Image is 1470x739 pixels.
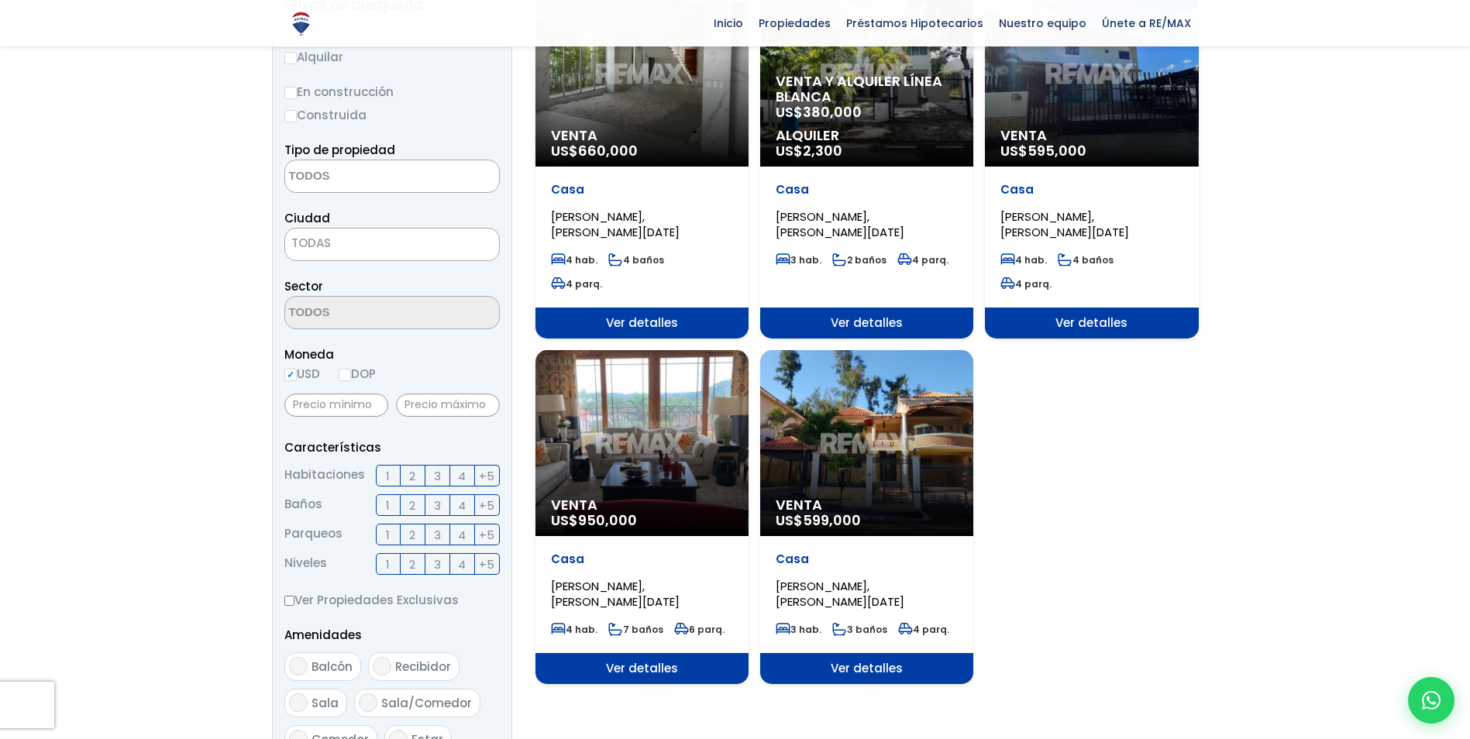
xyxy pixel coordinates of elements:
[760,308,973,339] span: Ver detalles
[289,693,308,712] input: Sala
[776,578,904,610] span: [PERSON_NAME], [PERSON_NAME][DATE]
[285,232,499,254] span: TODAS
[284,364,320,383] label: USD
[551,141,638,160] span: US$
[373,657,391,675] input: Recibidor
[287,10,315,37] img: Logo de REMAX
[479,555,494,574] span: +5
[386,525,390,545] span: 1
[1000,141,1086,160] span: US$
[284,110,297,122] input: Construida
[832,253,886,266] span: 2 baños
[803,141,842,160] span: 2,300
[551,623,597,636] span: 4 hab.
[284,142,395,158] span: Tipo de propiedad
[776,497,958,513] span: Venta
[578,141,638,160] span: 660,000
[284,369,297,381] input: USD
[284,438,500,457] p: Características
[991,12,1094,35] span: Nuestro equipo
[551,208,680,240] span: [PERSON_NAME], [PERSON_NAME][DATE]
[776,208,904,240] span: [PERSON_NAME], [PERSON_NAME][DATE]
[1028,141,1086,160] span: 595,000
[832,623,887,636] span: 3 baños
[386,496,390,515] span: 1
[551,497,733,513] span: Venta
[897,253,948,266] span: 4 parq.
[289,657,308,675] input: Balcón
[284,228,500,261] span: TODAS
[312,658,353,675] span: Balcón
[284,87,297,99] input: En construcción
[551,510,637,530] span: US$
[284,590,500,610] label: Ver Propiedades Exclusivas
[458,466,466,486] span: 4
[838,12,991,35] span: Préstamos Hipotecarios
[898,623,949,636] span: 4 parq.
[776,510,861,530] span: US$
[284,345,500,364] span: Moneda
[396,394,500,417] input: Precio máximo
[434,496,441,515] span: 3
[776,102,862,122] span: US$
[608,623,663,636] span: 7 baños
[551,128,733,143] span: Venta
[284,278,323,294] span: Sector
[776,141,842,160] span: US$
[458,555,466,574] span: 4
[434,555,441,574] span: 3
[608,253,664,266] span: 4 baños
[479,525,494,545] span: +5
[291,235,331,251] span: TODAS
[434,525,441,545] span: 3
[551,578,680,610] span: [PERSON_NAME], [PERSON_NAME][DATE]
[409,496,415,515] span: 2
[803,510,861,530] span: 599,000
[284,625,500,644] p: Amenidades
[985,308,1198,339] span: Ver detalles
[284,47,500,67] label: Alquilar
[359,693,377,712] input: Sala/Comedor
[551,182,733,198] p: Casa
[458,496,466,515] span: 4
[551,253,597,266] span: 4 hab.
[674,623,725,636] span: 6 parq.
[706,12,751,35] span: Inicio
[776,623,821,636] span: 3 hab.
[284,82,500,101] label: En construcción
[479,496,494,515] span: +5
[535,308,749,339] span: Ver detalles
[535,653,749,684] span: Ver detalles
[312,695,339,711] span: Sala
[803,102,862,122] span: 380,000
[760,653,973,684] span: Ver detalles
[409,555,415,574] span: 2
[339,369,351,381] input: DOP
[578,510,637,530] span: 950,000
[551,277,602,290] span: 4 parq.
[284,494,322,516] span: Baños
[284,524,343,545] span: Parqueos
[339,364,376,383] label: DOP
[760,350,973,684] a: Venta US$599,000 Casa [PERSON_NAME], [PERSON_NAME][DATE] 3 hab. 3 baños 4 parq. Ver detalles
[285,297,435,330] textarea: Search
[1000,208,1129,240] span: [PERSON_NAME], [PERSON_NAME][DATE]
[284,52,297,64] input: Alquilar
[776,74,958,105] span: Venta y alquiler línea blanca
[395,658,451,675] span: Recibidor
[458,525,466,545] span: 4
[1000,253,1047,266] span: 4 hab.
[751,12,838,35] span: Propiedades
[409,466,415,486] span: 2
[535,350,749,684] a: Venta US$950,000 Casa [PERSON_NAME], [PERSON_NAME][DATE] 4 hab. 7 baños 6 parq. Ver detalles
[479,466,494,486] span: +5
[381,695,472,711] span: Sala/Comedor
[284,596,294,606] input: Ver Propiedades Exclusivas
[1058,253,1114,266] span: 4 baños
[386,466,390,486] span: 1
[1000,128,1183,143] span: Venta
[551,552,733,567] p: Casa
[1000,277,1052,290] span: 4 parq.
[776,182,958,198] p: Casa
[434,466,441,486] span: 3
